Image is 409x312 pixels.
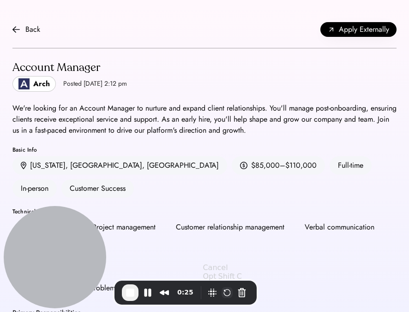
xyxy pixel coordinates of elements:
img: Logo_Blue_1.png [18,78,30,89]
img: money.svg [240,161,247,170]
div: Verbal communication [305,222,374,233]
div: We're looking for an Account Manager to nurture and expand client relationships. You'll manage po... [12,103,397,136]
img: arrow-back.svg [12,26,20,33]
div: Customer Success [61,179,134,198]
div: Basic Info [12,147,397,153]
div: Full-time [330,156,372,175]
div: Back [25,24,40,35]
div: Posted [DATE] 2:12 pm [63,79,127,88]
div: $85,000–$110,000 [251,160,317,171]
div: Account Manager [12,60,127,75]
span: Apply Externally [339,24,389,35]
button: Apply Externally [320,22,397,37]
div: [US_STATE], [GEOGRAPHIC_DATA], [GEOGRAPHIC_DATA] [30,160,219,171]
div: Technical Skills Needed [12,209,397,214]
div: In-person [12,179,57,198]
div: Arch [33,78,50,89]
div: Customer relationship management [176,222,284,233]
img: location.svg [21,162,26,170]
div: Project management [92,222,156,233]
